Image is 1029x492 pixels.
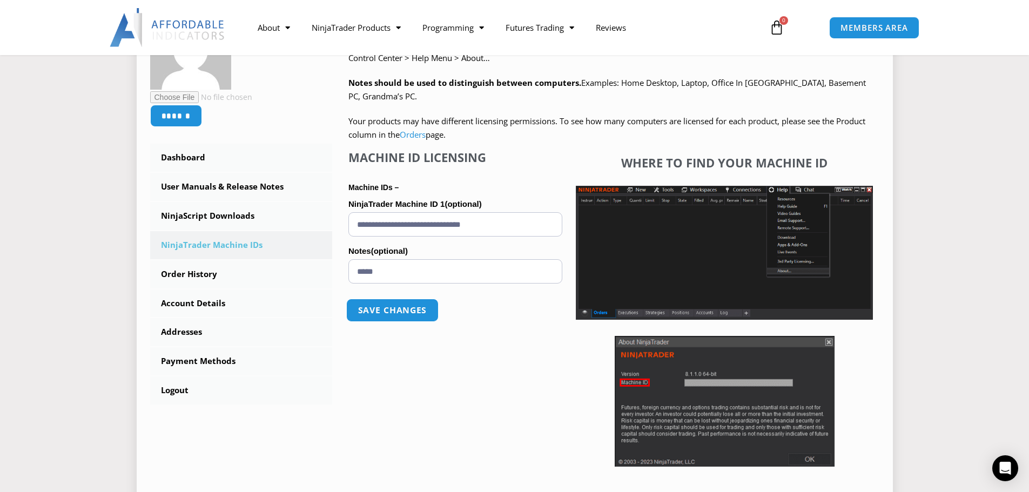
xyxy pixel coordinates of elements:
[150,173,333,201] a: User Manuals & Release Notes
[445,199,481,208] span: (optional)
[301,15,412,40] a: NinjaTrader Products
[150,144,333,172] a: Dashboard
[150,260,333,288] a: Order History
[110,8,226,47] img: LogoAI | Affordable Indicators – NinjaTrader
[348,150,562,164] h4: Machine ID Licensing
[150,289,333,318] a: Account Details
[348,243,562,259] label: Notes
[150,231,333,259] a: NinjaTrader Machine IDs
[585,15,637,40] a: Reviews
[615,336,835,467] img: Screenshot 2025-01-17 114931 | Affordable Indicators – NinjaTrader
[829,17,919,39] a: MEMBERS AREA
[150,347,333,375] a: Payment Methods
[348,116,865,140] span: Your products may have different licensing permissions. To see how many computers are licensed fo...
[992,455,1018,481] div: Open Intercom Messenger
[495,15,585,40] a: Futures Trading
[840,24,908,32] span: MEMBERS AREA
[247,15,757,40] nav: Menu
[348,77,581,88] strong: Notes should be used to distinguish between computers.
[346,299,439,322] button: Save changes
[576,186,873,320] img: Screenshot 2025-01-17 1155544 | Affordable Indicators – NinjaTrader
[576,156,873,170] h4: Where to find your Machine ID
[150,318,333,346] a: Addresses
[371,246,408,255] span: (optional)
[348,77,866,102] span: Examples: Home Desktop, Laptop, Office In [GEOGRAPHIC_DATA], Basement PC, Grandma’s PC.
[779,16,788,25] span: 0
[753,12,801,43] a: 0
[400,129,426,140] a: Orders
[150,376,333,405] a: Logout
[412,15,495,40] a: Programming
[150,202,333,230] a: NinjaScript Downloads
[247,15,301,40] a: About
[348,196,562,212] label: NinjaTrader Machine ID 1
[150,144,333,405] nav: Account pages
[348,183,399,192] strong: Machine IDs –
